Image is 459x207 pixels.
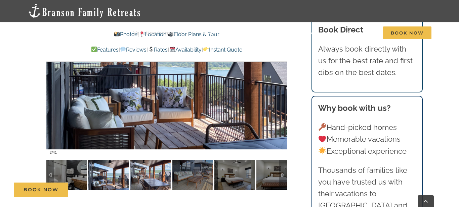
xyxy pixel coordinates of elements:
img: 👉 [203,47,209,52]
img: 06-Wildflower-Lodge-at-Table-Rock-Lake-Branson-Family-Retreats-vacation-home-rental-1140-scaled.j... [214,160,255,190]
img: 📆 [170,47,175,52]
span: About [309,30,325,35]
img: 05-Wildflower-Lodge-lake-view-vacation-rental-1102-scaled.jpg-nggid041543-ngg0dyn-120x90-00f0w010... [130,160,171,190]
a: Rates [148,47,168,53]
img: 🔑 [319,123,326,131]
p: Hand-picked homes Memorable vacations Exceptional experience [318,122,416,157]
a: Features [91,47,119,53]
img: 05-Wildflower-Lodge-lake-view-vacation-rental-1103-scaled.jpg-nggid041544-ngg0dyn-120x90-00f0w010... [172,160,213,190]
img: ❤️ [319,135,326,143]
a: Contact [347,22,368,44]
img: 🌟 [319,147,326,154]
img: 06-Wildflower-Lodge-at-Table-Rock-Lake-Branson-Family-Retreats-vacation-home-rental-1141-scaled.j... [256,160,297,190]
span: Contact [347,30,368,35]
span: Vacation homes [133,30,176,35]
a: Availability [169,47,201,53]
a: Deals & More [253,22,294,44]
span: Things to do [198,30,231,35]
a: Reviews [120,47,147,53]
span: Book Now [24,187,58,193]
span: Deals & More [253,30,288,35]
a: Book Now [14,183,68,197]
img: 05-Wildflower-Lodge-at-Table-Rock-Lake-Branson-Family-Retreats-vacation-home-rental-1139-scaled.j... [88,160,129,190]
p: | | | | [46,46,287,54]
a: Instant Quote [203,47,242,53]
a: Things to do [198,22,238,44]
img: 💬 [120,47,126,52]
h3: Why book with us? [318,102,416,114]
a: Vacation homes [133,22,182,44]
img: Branson Family Retreats Logo [28,3,141,18]
img: 07-Wildflower-Lodge-at-Table-Rock-Lake-Branson-Family-Retreats-vacation-home-rental-1149-scaled.j... [46,160,87,190]
img: ✅ [91,47,97,52]
img: 💲 [148,47,154,52]
a: About [309,22,332,44]
span: Book Now [383,26,431,39]
p: Always book directly with us for the best rate and first dibs on the best dates. [318,43,416,79]
nav: Main Menu Sticky [133,22,431,44]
